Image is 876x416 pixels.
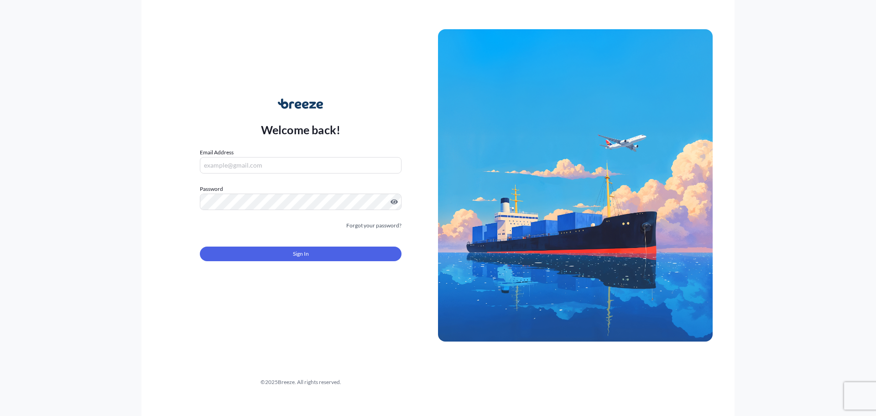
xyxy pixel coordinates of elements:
p: Welcome back! [261,122,341,137]
img: Ship illustration [438,29,713,342]
button: Show password [391,198,398,205]
button: Sign In [200,247,401,261]
div: © 2025 Breeze. All rights reserved. [163,378,438,387]
label: Password [200,184,401,194]
span: Sign In [293,249,309,258]
a: Forgot your password? [346,221,401,230]
input: example@gmail.com [200,157,401,174]
label: Email Address [200,148,234,157]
